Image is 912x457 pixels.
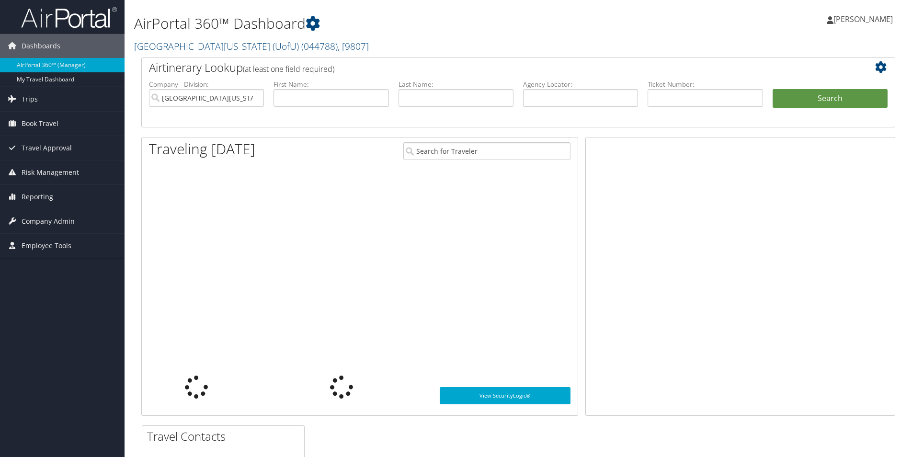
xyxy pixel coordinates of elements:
[338,40,369,53] span: , [ 9807 ]
[833,14,893,24] span: [PERSON_NAME]
[149,59,825,76] h2: Airtinerary Lookup
[243,64,334,74] span: (at least one field required)
[22,136,72,160] span: Travel Approval
[22,34,60,58] span: Dashboards
[274,80,388,89] label: First Name:
[440,387,570,404] a: View SecurityLogic®
[149,80,264,89] label: Company - Division:
[22,209,75,233] span: Company Admin
[21,6,117,29] img: airportal-logo.png
[134,13,646,34] h1: AirPortal 360™ Dashboard
[149,139,255,159] h1: Traveling [DATE]
[399,80,513,89] label: Last Name:
[134,40,369,53] a: [GEOGRAPHIC_DATA][US_STATE] (UofU)
[147,428,304,445] h2: Travel Contacts
[301,40,338,53] span: ( 044788 )
[827,5,902,34] a: [PERSON_NAME]
[523,80,638,89] label: Agency Locator:
[22,234,71,258] span: Employee Tools
[22,160,79,184] span: Risk Management
[22,112,58,136] span: Book Travel
[648,80,763,89] label: Ticket Number:
[403,142,570,160] input: Search for Traveler
[22,185,53,209] span: Reporting
[773,89,888,108] button: Search
[22,87,38,111] span: Trips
